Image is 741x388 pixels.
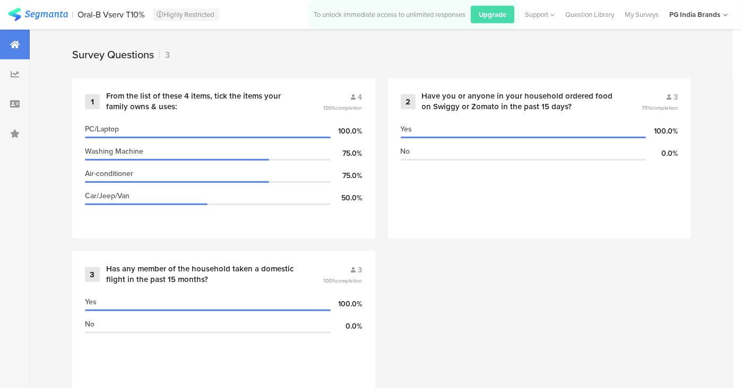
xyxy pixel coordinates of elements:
[401,124,412,135] span: Yes
[85,190,130,201] span: Car/Jeep/Van
[331,298,363,310] div: 100.0%
[85,296,97,307] span: Yes
[619,10,664,20] a: My Surveys
[646,148,678,159] div: 0.0%
[85,124,119,135] span: PC/Laptop
[560,10,619,20] a: Question Library
[401,94,416,109] div: 2
[358,264,363,276] span: 3
[85,94,100,109] div: 1
[8,8,68,21] img: segmanta logo
[106,91,298,112] div: From the list of these 4 items, tick the items your family owns & uses:
[422,91,616,112] div: Have you or anyone in your household ordered food on Swiggy or Zomato in the past 15 days?
[642,104,678,112] span: 75%
[651,104,678,112] span: completion
[669,10,720,20] div: PG India Brands
[85,267,100,282] div: 3
[358,92,363,103] span: 4
[401,146,410,157] span: No
[336,277,363,285] span: completion
[331,321,363,332] div: 0.0%
[331,126,363,137] div: 100.0%
[336,104,363,112] span: completion
[674,92,678,103] span: 3
[85,319,94,330] span: No
[78,10,145,20] div: Oral-B Vserv T10%
[331,148,363,159] div: 75.0%
[314,10,466,20] div: To unlock immediate access to unlimited responses
[153,8,219,21] div: Highly Restricted
[85,146,143,157] span: Washing Machine
[646,126,678,137] div: 100.0%
[466,6,514,23] a: Upgrade
[324,277,363,285] span: 100%
[525,6,555,23] div: Support
[471,6,514,23] div: Upgrade
[159,49,170,61] div: 3
[331,170,363,181] div: 75.0%
[72,8,74,21] div: |
[324,104,363,112] span: 100%
[106,264,298,285] div: Has any member of the household taken a domestic flight in the past 15 months?
[72,47,154,63] div: Survey Questions
[85,168,133,179] span: Air-conditioner
[331,192,363,204] div: 50.0%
